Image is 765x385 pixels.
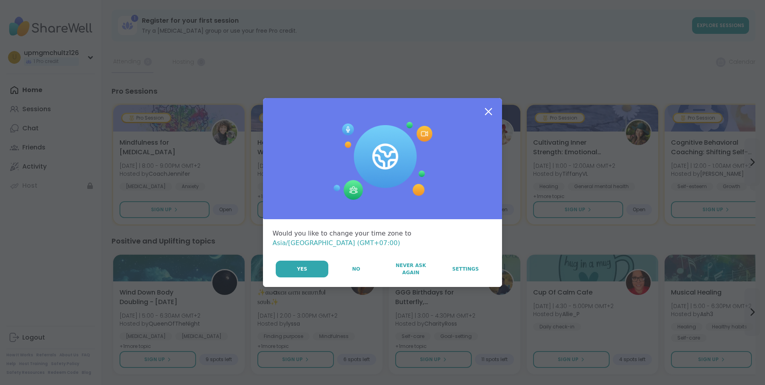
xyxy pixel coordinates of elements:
span: Settings [452,265,479,273]
span: Never Ask Again [388,262,433,276]
img: Session Experience [333,122,432,200]
span: Asia/[GEOGRAPHIC_DATA] (GMT+07:00) [273,239,400,247]
span: Yes [297,265,307,273]
div: Would you like to change your time zone to [273,229,492,248]
button: Yes [276,261,328,277]
span: No [352,265,360,273]
a: Settings [439,261,492,277]
button: No [329,261,383,277]
button: Never Ask Again [384,261,437,277]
